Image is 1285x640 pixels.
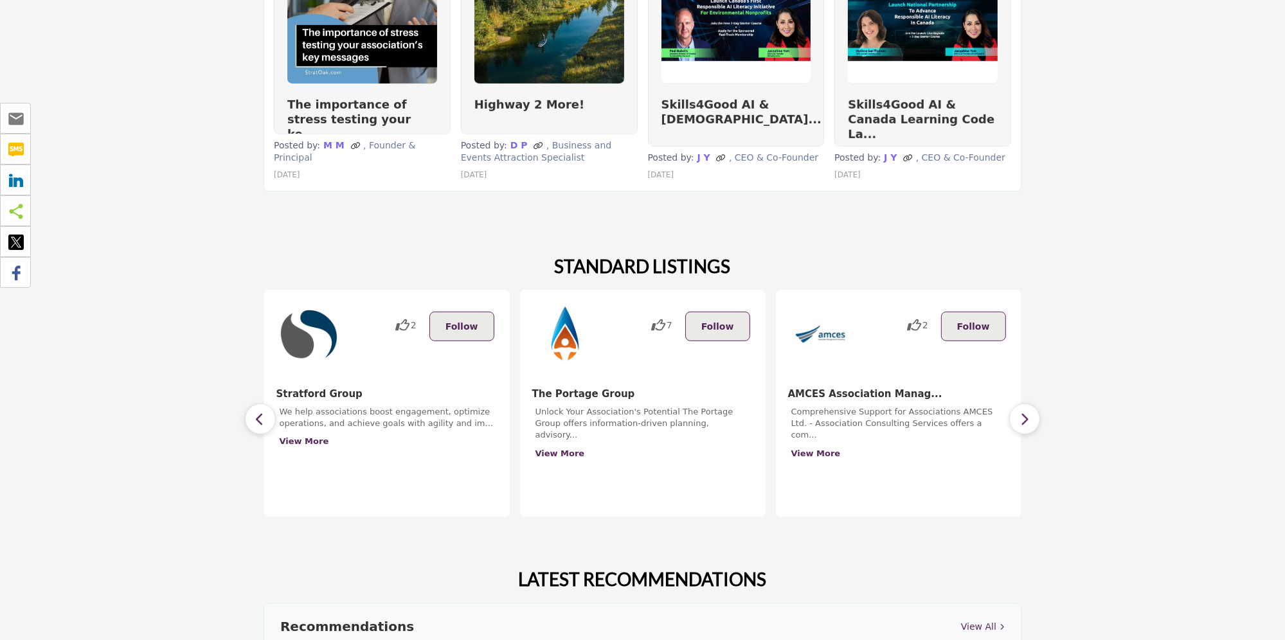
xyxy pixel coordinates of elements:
[884,152,897,163] strong: J Y
[280,305,337,363] img: Stratford Group
[274,170,300,179] span: [DATE]
[274,139,451,164] p: Posted by:
[791,449,841,458] a: View More
[445,321,478,332] span: Follow
[461,139,638,164] p: Posted by:
[791,305,849,363] img: AMCES Association Manag...
[276,388,363,400] a: Stratford Group
[791,406,1006,502] div: Comprehensive Support for Associations AMCES Ltd. - Association Consulting Services offers a com...
[961,620,1005,634] a: View All
[510,140,528,150] strong: D P
[848,98,994,141] a: Skills4Good AI & Canada Learning Code La...
[648,170,674,179] span: [DATE]
[461,140,612,163] span: , Business and Events Attraction Specialist
[519,569,767,591] h2: LATEST RECOMMENDATIONS
[916,152,1005,163] span: , CEO & Co-Founder
[697,152,710,163] strong: J Y
[535,449,585,458] a: View More
[667,319,672,332] span: 7
[701,321,734,332] span: Follow
[411,319,417,332] span: 2
[320,140,348,150] a: M M
[507,140,531,150] a: D P
[957,321,990,332] span: Follow
[535,305,593,363] img: The Portage Group
[280,406,494,502] div: We help associations boost engagement, optimize operations, and achieve goals with agility and im...
[287,98,411,141] a: The importance of stress testing your ke...
[941,312,1006,341] button: Follow
[834,170,861,179] span: [DATE]
[323,140,345,150] strong: M M
[474,98,585,111] a: Highway 2 More!
[648,152,825,164] p: Posted by:
[729,152,818,163] span: , CEO & Co-Founder
[429,312,494,341] button: Follow
[788,388,942,400] a: AMCES Association Manag...
[881,152,900,163] a: J Y
[694,152,714,163] a: J Y
[280,617,414,636] h3: Recommendations
[280,436,329,446] a: View More
[535,406,750,502] div: Unlock Your Association's Potential The Portage Group offers information-driven planning, advisor...
[555,256,731,278] h2: STANDARD LISTINGS
[661,98,822,126] a: Skills4Good AI & [DEMOGRAPHIC_DATA]...
[685,312,750,341] button: Follow
[461,170,487,179] span: [DATE]
[922,319,928,332] span: 2
[532,388,635,400] a: The Portage Group
[274,140,415,163] span: , Founder & Principal
[834,152,1011,164] p: Posted by:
